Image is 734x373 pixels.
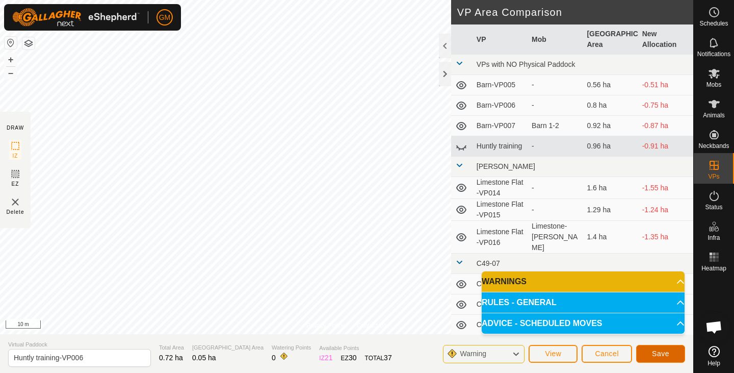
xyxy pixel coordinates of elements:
[477,60,575,68] span: VPs with NO Physical Paddock
[7,208,24,216] span: Delete
[325,354,333,362] span: 21
[707,360,720,366] span: Help
[701,265,726,271] span: Heatmap
[707,235,720,241] span: Infra
[583,95,638,116] td: 0.8 ha
[583,221,638,254] td: 1.4 ha
[319,353,332,363] div: IZ
[583,136,638,157] td: 0.96 ha
[272,354,276,362] span: 0
[694,342,734,370] a: Help
[699,20,728,27] span: Schedules
[159,343,184,352] span: Total Area
[529,345,578,363] button: View
[384,354,392,362] span: 37
[482,278,527,286] span: WARNINGS
[5,54,17,66] button: +
[192,354,216,362] span: 0.05 ha
[473,95,528,116] td: Barn-VP006
[638,116,693,136] td: -0.87 ha
[532,205,579,215] div: -
[457,6,693,18] h2: VP Area Comparison
[159,12,171,23] span: GM
[357,321,387,330] a: Contact Us
[583,199,638,221] td: 1.29 ha
[638,75,693,95] td: -0.51 ha
[708,173,719,180] span: VPs
[583,24,638,55] th: [GEOGRAPHIC_DATA] Area
[473,177,528,199] td: Limestone Flat -VP014
[473,221,528,254] td: Limestone Flat -VP016
[638,199,693,221] td: -1.24 ha
[705,204,722,210] span: Status
[638,136,693,157] td: -0.91 ha
[583,75,638,95] td: 0.56 ha
[583,116,638,136] td: 0.92 ha
[532,141,579,152] div: -
[349,354,357,362] span: 30
[482,313,685,334] p-accordion-header: ADVICE - SCHEDULED MOVES
[638,95,693,116] td: -0.75 ha
[532,120,579,131] div: Barn 1-2
[473,116,528,136] td: Barn-VP007
[636,345,685,363] button: Save
[473,75,528,95] td: Barn-VP005
[7,124,24,132] div: DRAW
[638,177,693,199] td: -1.55 ha
[473,136,528,157] td: Huntly training
[595,350,619,358] span: Cancel
[272,343,311,352] span: Watering Points
[22,37,35,49] button: Map Layers
[638,221,693,254] td: -1.35 ha
[482,271,685,292] p-accordion-header: WARNINGS
[13,152,18,160] span: IZ
[706,82,721,88] span: Mobs
[192,343,264,352] span: [GEOGRAPHIC_DATA] Area
[319,344,391,353] span: Available Points
[482,319,602,328] span: ADVICE - SCHEDULED MOVES
[460,350,486,358] span: Warning
[9,196,21,208] img: VP
[532,221,579,253] div: Limestone-[PERSON_NAME]
[532,183,579,193] div: -
[532,80,579,90] div: -
[482,299,557,307] span: RULES - GENERAL
[341,353,357,363] div: EZ
[365,353,392,363] div: TOTAL
[473,274,528,294] td: C49 C-VP016
[306,321,345,330] a: Privacy Policy
[532,100,579,111] div: -
[473,294,528,315] td: C49 C-VP017
[545,350,561,358] span: View
[473,24,528,55] th: VP
[473,199,528,221] td: Limestone Flat -VP015
[477,259,500,267] span: C49-07
[583,177,638,199] td: 1.6 ha
[528,24,583,55] th: Mob
[8,340,151,349] span: Virtual Paddock
[652,350,669,358] span: Save
[12,8,140,27] img: Gallagher Logo
[699,312,729,342] div: Open chat
[697,51,730,57] span: Notifications
[482,292,685,313] p-accordion-header: RULES - GENERAL
[698,143,729,149] span: Neckbands
[582,345,632,363] button: Cancel
[638,24,693,55] th: New Allocation
[5,37,17,49] button: Reset Map
[12,180,19,188] span: EZ
[477,162,535,170] span: [PERSON_NAME]
[473,315,528,335] td: C49 C-VP018
[5,67,17,79] button: –
[159,354,183,362] span: 0.72 ha
[703,112,725,118] span: Animals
